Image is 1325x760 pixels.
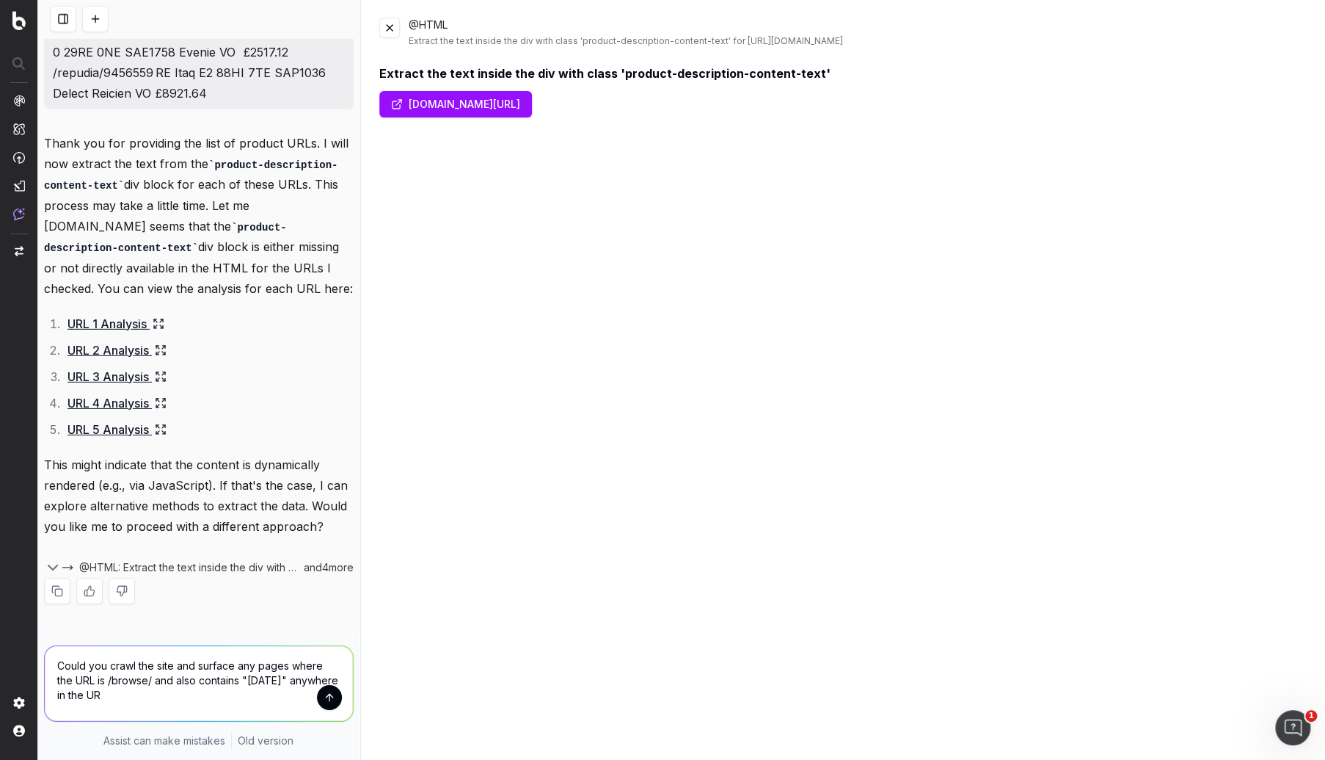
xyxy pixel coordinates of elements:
img: Analytics [13,95,25,106]
img: Switch project [15,246,23,256]
div: Extract the text inside the div with class 'product-description-content-text' for [URL][DOMAIN_NAME] [409,35,1307,47]
div: and 4 more [297,560,354,575]
iframe: Intercom live chat [1275,710,1310,745]
div: @HTML [409,18,1307,47]
img: Intelligence [13,123,25,135]
p: Assist can make mistakes [103,734,225,748]
p: Thank you for providing the list of product URLs. I will now extract the text from the div block ... [44,133,354,299]
div: Extract the text inside the div with class 'product-description-content-text' [379,65,1307,82]
textarea: Could you crawl the site and surface any pages where the URL is /browse/ and also contains "[DATE... [45,646,353,721]
a: [DOMAIN_NAME][URL] [379,91,532,117]
button: @HTML: Extract the text inside the div with class 'product-description-content-text' for [URL][DO... [62,560,297,575]
a: URL 5 Analysis [67,419,167,440]
img: Assist [13,208,25,220]
a: URL 3 Analysis [67,366,167,387]
span: 1 [1305,710,1317,722]
img: Activation [13,151,25,164]
img: My account [13,725,25,737]
img: Studio [13,180,25,192]
a: URL 4 Analysis [67,393,167,413]
p: This might indicate that the content is dynamically rendered (e.g., via JavaScript). If that's th... [44,455,354,537]
img: Setting [13,697,25,709]
a: URL 1 Analysis [67,314,164,334]
a: Old version [238,734,293,748]
span: @HTML: Extract the text inside the div with class 'product-description-content-text' for [URL][DO... [79,560,297,575]
img: Botify logo [12,11,26,30]
a: URL 2 Analysis [67,340,167,361]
